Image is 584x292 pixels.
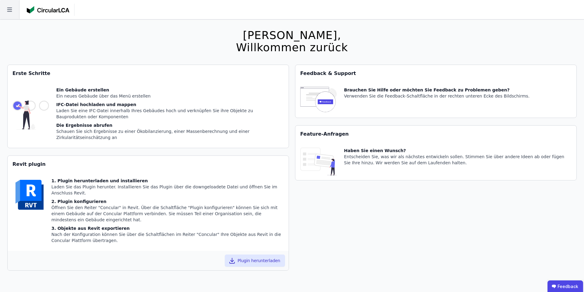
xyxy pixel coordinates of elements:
div: Haben Sie einen Wunsch? [344,148,572,154]
div: Feedback & Support [295,65,576,82]
div: Entscheiden Sie, was wir als nächstes entwickeln sollen. Stimmen Sie über andere Ideen ab oder fü... [344,154,572,166]
div: Feature-Anfragen [295,126,576,143]
div: Laden Sie das Plugin herunter. Installieren Sie das Plugin über die downgeloadete Datei und öffne... [51,184,284,196]
div: Die Ergebnisse abrufen [56,122,284,128]
div: Ein neues Gebäude über das Menü erstellen [56,93,284,99]
div: Nach der Konfiguration können Sie über die Schaltflächen im Reiter "Concular" Ihre Objekte aus Re... [51,231,284,244]
div: Brauchen Sie Hilfe oder möchten Sie Feedback zu Problemen geben? [344,87,530,93]
img: feature_request_tile-UiXE1qGU.svg [300,148,337,175]
div: IFC-Datei hochladen und mappen [56,101,284,108]
img: feedback-icon-HCTs5lye.svg [300,87,337,113]
img: revit-YwGVQcbs.svg [12,178,47,212]
div: Verwenden Sie die Feedback-Schaltfläche in der rechten unteren Ecke des Bildschirms. [344,93,530,99]
div: Laden Sie eine IFC-Datei innerhalb Ihres Gebäudes hoch und verknüpfen Sie ihre Objekte zu Bauprod... [56,108,284,120]
img: Concular [27,6,69,13]
div: 1. Plugin herunterladen und installieren [51,178,284,184]
div: Erste Schritte [8,65,289,82]
img: getting_started_tile-DrF_GRSv.svg [12,87,49,143]
div: Ein Gebäude erstellen [56,87,284,93]
div: Schauen Sie sich Ergebnisse zu einer Ökobilanzierung, einer Massenberechnung und einer Zirkularit... [56,128,284,141]
button: Plugin herunterladen [225,255,285,267]
div: 2. Plugin konfigurieren [51,198,284,205]
div: Willkommen zurück [236,41,348,54]
div: Öffnen Sie den Reiter "Concular" in Revit. Über die Schaltfläche "Plugin konfigurieren" können Si... [51,205,284,223]
div: 3. Objekte aus Revit exportieren [51,225,284,231]
div: Revit plugin [8,156,289,173]
div: [PERSON_NAME], [236,29,348,41]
